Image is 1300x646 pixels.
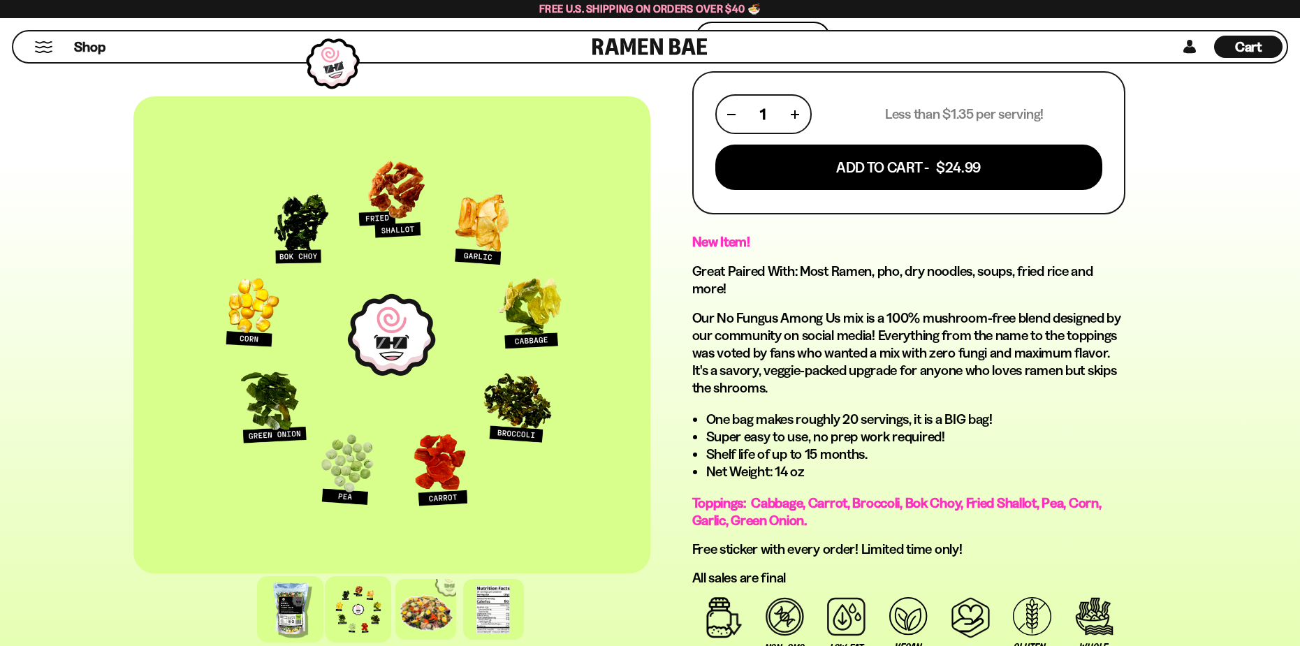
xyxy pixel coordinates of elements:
button: Add To Cart - $24.99 [715,145,1102,190]
span: Cart [1235,38,1262,55]
h2: Great Paired With: Most Ramen, pho, dry noodles, soups, fried rice and more! [692,263,1125,298]
li: One bag makes roughly 20 servings, it is a BIG bag! [706,411,1125,428]
p: Our No Fungus Among Us mix is a 100% mushroom-free blend designed by our community on social medi... [692,309,1125,397]
span: Shop [74,38,105,57]
span: Free U.S. Shipping on Orders over $40 🍜 [539,2,761,15]
strong: New Item! [692,233,750,250]
div: Cart [1214,31,1283,62]
button: Mobile Menu Trigger [34,41,53,53]
li: Net Weight: 14 oz [706,463,1125,480]
a: Shop [74,36,105,58]
p: All sales are final [692,569,1125,587]
li: Super easy to use, no prep work required! [706,428,1125,446]
span: Free sticker with every order! Limited time only! [692,541,963,557]
li: Shelf life of up to 15 months. [706,446,1125,463]
p: Less than $1.35 per serving! [885,105,1044,123]
span: Toppings: Cabbage, Carrot, Broccoli, Bok Choy, Fried Shallot, Pea, Corn, Garlic, Green Onion. [692,494,1102,529]
span: 1 [760,105,766,123]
